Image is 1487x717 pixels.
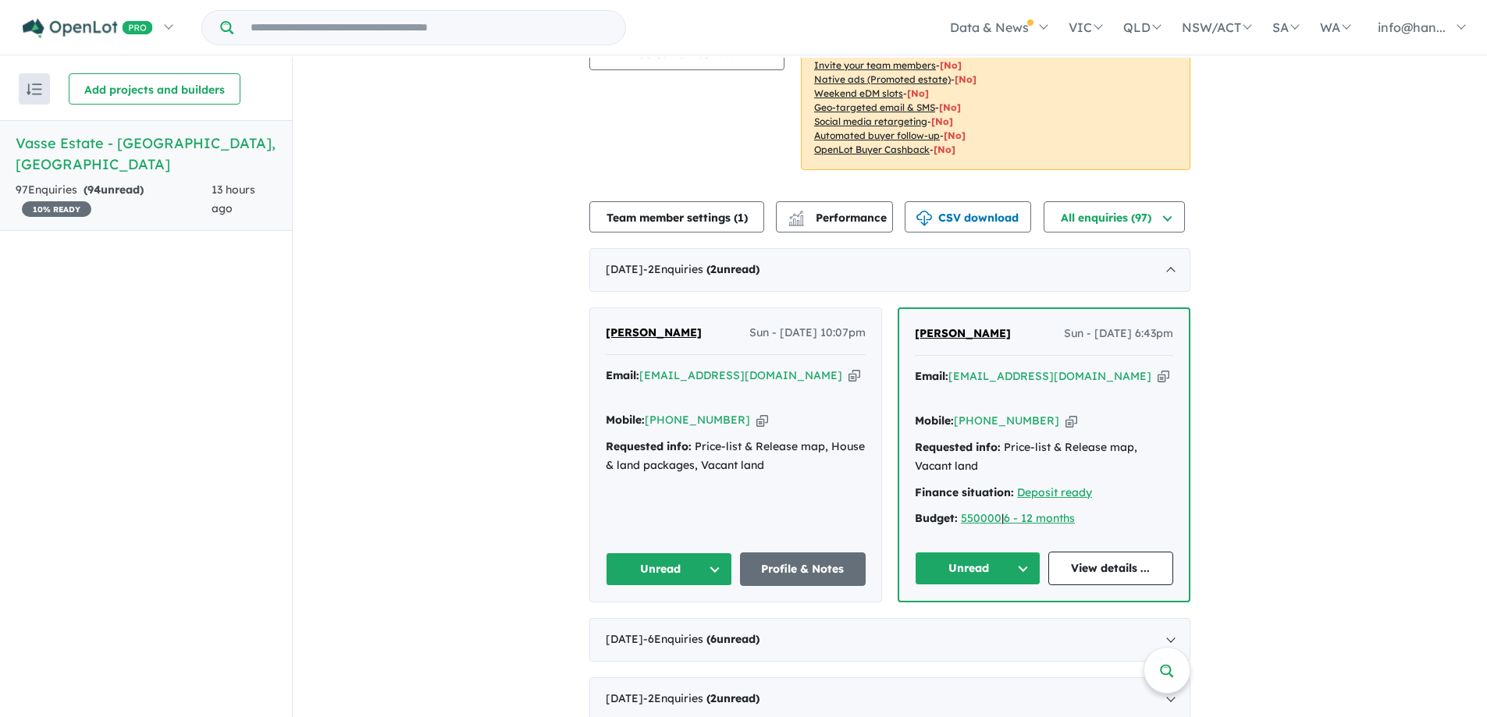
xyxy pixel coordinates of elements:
img: download icon [916,211,932,226]
button: Copy [848,367,860,384]
div: [DATE] [589,618,1190,662]
a: [PERSON_NAME] [915,325,1011,343]
div: 97 Enquir ies [16,181,212,218]
strong: Requested info: [915,440,1001,454]
strong: Email: [915,369,948,383]
span: Sun - [DATE] 10:07pm [749,324,866,343]
u: Geo-targeted email & SMS [814,101,935,113]
a: Profile & Notes [740,552,866,586]
strong: ( unread) [706,632,760,646]
span: 94 [87,183,101,197]
input: Try estate name, suburb, builder or developer [237,11,622,44]
span: 10 % READY [22,201,91,217]
span: [PERSON_NAME] [915,326,1011,340]
span: - 6 Enquir ies [643,632,760,646]
span: [PERSON_NAME] [606,325,702,339]
span: - 2 Enquir ies [643,691,760,705]
a: [EMAIL_ADDRESS][DOMAIN_NAME] [948,369,1151,383]
img: Openlot PRO Logo White [23,19,153,38]
strong: Mobile: [915,414,954,428]
button: Performance [776,201,893,232]
span: [No] [955,73,977,85]
a: 550000 [961,511,1001,525]
strong: ( unread) [706,262,760,276]
div: | [915,509,1173,528]
a: [PHONE_NUMBER] [954,414,1059,428]
button: Unread [915,552,1041,585]
button: Add projects and builders [69,73,240,105]
a: [EMAIL_ADDRESS][DOMAIN_NAME] [639,368,842,382]
span: [No] [944,130,966,141]
strong: Finance situation: [915,485,1014,499]
strong: ( unread) [84,183,144,197]
div: [DATE] [589,248,1190,292]
button: Copy [1065,413,1077,429]
button: Unread [606,552,732,586]
span: 6 [710,632,717,646]
u: Social media retargeting [814,115,927,127]
strong: ( unread) [706,691,760,705]
span: [ No ] [940,59,962,71]
a: [PERSON_NAME] [606,324,702,343]
div: Price-list & Release map, House & land packages, Vacant land [606,438,866,475]
span: [No] [934,144,955,155]
span: Sun - [DATE] 6:43pm [1064,325,1173,343]
u: Automated buyer follow-up [814,130,940,141]
strong: Mobile: [606,413,645,427]
div: Price-list & Release map, Vacant land [915,438,1173,476]
button: Team member settings (1) [589,201,764,232]
h5: Vasse Estate - [GEOGRAPHIC_DATA] , [GEOGRAPHIC_DATA] [16,133,276,175]
a: Deposit ready [1017,485,1092,499]
strong: Budget: [915,511,958,525]
span: [No] [907,87,929,99]
span: Performance [791,211,887,225]
u: Weekend eDM slots [814,87,903,99]
span: 2 [710,262,717,276]
u: Invite your team members [814,59,936,71]
button: Copy [756,412,768,428]
img: sort.svg [27,83,42,95]
button: Copy [1158,368,1169,385]
span: [No] [939,101,961,113]
img: bar-chart.svg [788,215,804,225]
button: CSV download [905,201,1031,232]
a: 6 - 12 months [1004,511,1075,525]
button: All enquiries (97) [1044,201,1185,232]
img: line-chart.svg [789,211,803,219]
u: Native ads (Promoted estate) [814,73,951,85]
strong: Email: [606,368,639,382]
span: [No] [931,115,953,127]
span: 1 [738,211,744,225]
span: 13 hours ago [212,183,255,215]
span: 2 [710,691,717,705]
strong: Requested info: [606,439,692,453]
span: info@han... [1378,20,1446,35]
a: [PHONE_NUMBER] [645,413,750,427]
a: View details ... [1048,552,1174,585]
span: - 2 Enquir ies [643,262,760,276]
u: OpenLot Buyer Cashback [814,144,930,155]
